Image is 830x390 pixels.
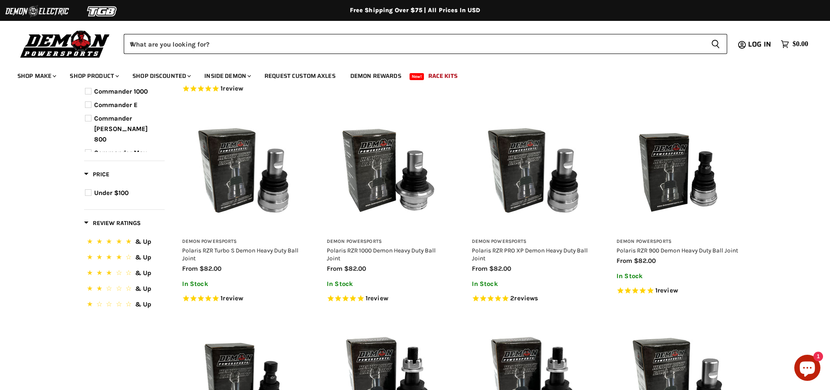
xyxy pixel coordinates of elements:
[135,238,151,245] span: & Up
[70,3,135,20] img: TGB Logo 2
[634,257,656,265] span: $82.00
[182,109,305,232] img: Polaris RZR Turbo S Demon Heavy Duty Ball Joint
[657,286,678,294] span: review
[63,67,124,85] a: Shop Product
[617,247,738,254] a: Polaris RZR 900 Demon Heavy Duty Ball Joint
[327,280,450,288] p: In Stock
[655,286,678,294] span: 1 reviews
[327,265,342,272] span: from
[514,294,538,302] span: reviews
[617,286,740,296] span: Rated 5.0 out of 5 stars 1 reviews
[85,236,164,249] button: 5 Stars.
[617,109,740,232] img: Polaris RZR 900 Demon Heavy Duty Ball Joint
[368,294,388,302] span: review
[410,73,424,80] span: New!
[472,247,588,262] a: Polaris RZR PRO XP Demon Heavy Duty Ball Joint
[220,294,243,302] span: 1 reviews
[182,84,305,94] span: Rated 5.0 out of 5 stars 1 reviews
[182,265,198,272] span: from
[776,38,813,50] a: $0.00
[85,252,164,265] button: 4 Stars.
[17,28,113,59] img: Demon Powersports
[182,280,305,288] p: In Stock
[124,34,704,54] input: When autocomplete results are available use up and down arrows to review and enter to select
[366,294,388,302] span: 1 reviews
[510,294,538,302] span: 2 reviews
[744,40,776,48] a: Log in
[94,87,148,95] span: Commander 1000
[472,109,595,232] img: Polaris RZR PRO XP Demon Heavy Duty Ball Joint
[85,299,164,312] button: 1 Star.
[223,294,243,302] span: review
[182,247,298,262] a: Polaris RZR Turbo S Demon Heavy Duty Ball Joint
[472,294,595,303] span: Rated 5.0 out of 5 stars 2 reviews
[422,67,464,85] a: Race Kits
[617,272,740,280] p: In Stock
[135,300,151,308] span: & Up
[327,247,436,262] a: Polaris RZR 1000 Demon Heavy Duty Ball Joint
[182,239,305,245] h3: Demon Powersports
[67,7,764,14] div: Free Shipping Over $75 | All Prices In USD
[94,101,138,109] span: Commander E
[94,114,148,143] span: Commander [PERSON_NAME] 800
[793,40,808,48] span: $0.00
[84,170,109,181] button: Filter by Price
[84,219,141,227] span: Review Ratings
[344,265,366,272] span: $82.00
[220,84,243,92] span: 1 reviews
[84,171,109,178] span: Price
[472,265,488,272] span: from
[11,67,61,85] a: Shop Make
[472,239,595,245] h3: Demon Powersports
[85,283,164,296] button: 2 Stars.
[223,84,243,92] span: review
[200,265,221,272] span: $82.00
[327,239,450,245] h3: Demon Powersports
[258,67,342,85] a: Request Custom Axles
[182,294,305,303] span: Rated 5.0 out of 5 stars 1 reviews
[135,253,151,261] span: & Up
[84,219,141,230] button: Filter by Review Ratings
[327,294,450,303] span: Rated 5.0 out of 5 stars 1 reviews
[135,269,151,277] span: & Up
[472,280,595,288] p: In Stock
[792,355,823,383] inbox-online-store-chat: Shopify online store chat
[4,3,70,20] img: Demon Electric Logo 2
[11,64,806,85] ul: Main menu
[617,239,740,245] h3: Demon Powersports
[704,34,727,54] button: Search
[94,189,129,197] span: Under $100
[344,67,408,85] a: Demon Rewards
[85,268,164,280] button: 3 Stars.
[617,257,632,265] span: from
[198,67,256,85] a: Inside Demon
[124,34,727,54] form: Product
[126,67,196,85] a: Shop Discounted
[94,149,147,167] span: Commander Max 1000
[327,109,450,232] img: Polaris RZR 1000 Demon Heavy Duty Ball Joint
[489,265,511,272] span: $82.00
[135,285,151,292] span: & Up
[748,39,771,50] span: Log in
